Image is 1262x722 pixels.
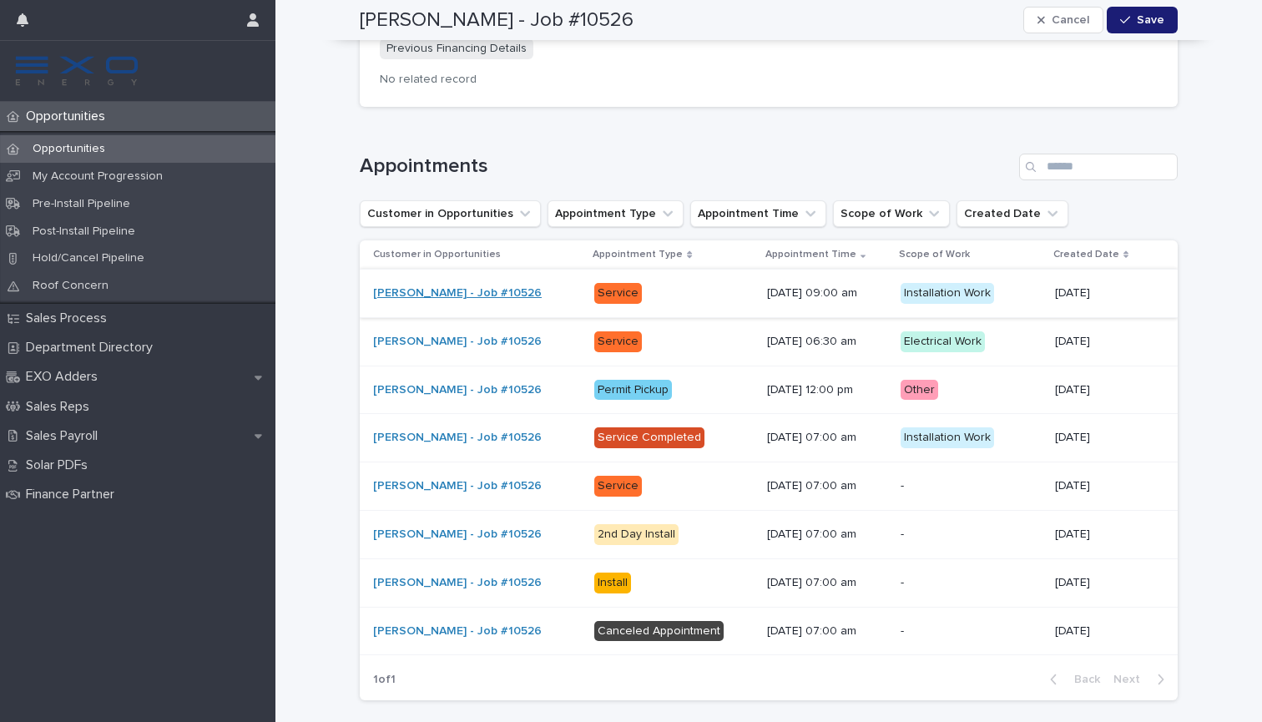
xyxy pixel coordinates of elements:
[19,109,119,124] p: Opportunities
[13,54,140,88] img: FKS5r6ZBThi8E5hshIGi
[901,576,1042,590] p: -
[901,528,1042,542] p: -
[360,366,1178,414] tr: [PERSON_NAME] - Job #10526 Permit Pickup[DATE] 12:00 pmOther[DATE]
[19,142,119,156] p: Opportunities
[594,621,724,642] div: Canceled Appointment
[19,428,111,444] p: Sales Payroll
[19,457,101,473] p: Solar PDFs
[1037,672,1107,687] button: Back
[901,427,994,448] div: Installation Work
[767,431,887,445] p: [DATE] 07:00 am
[1107,7,1178,33] button: Save
[360,558,1178,607] tr: [PERSON_NAME] - Job #10526 Install[DATE] 07:00 am-[DATE]
[594,476,642,497] div: Service
[360,8,634,33] h2: [PERSON_NAME] - Job #10526
[373,335,542,349] a: [PERSON_NAME] - Job #10526
[19,225,149,239] p: Post-Install Pipeline
[594,283,642,304] div: Service
[1055,335,1151,349] p: [DATE]
[1107,672,1178,687] button: Next
[899,245,970,264] p: Scope of Work
[19,311,120,326] p: Sales Process
[1137,14,1164,26] span: Save
[373,245,501,264] p: Customer in Opportunities
[767,528,887,542] p: [DATE] 07:00 am
[833,200,950,227] button: Scope of Work
[767,624,887,639] p: [DATE] 07:00 am
[901,283,994,304] div: Installation Work
[901,479,1042,493] p: -
[380,38,533,59] p: Previous Financing Details
[1055,431,1151,445] p: [DATE]
[360,200,541,227] button: Customer in Opportunities
[360,269,1178,317] tr: [PERSON_NAME] - Job #10526 Service[DATE] 09:00 amInstallation Work[DATE]
[360,154,1012,179] h1: Appointments
[1023,7,1103,33] button: Cancel
[1052,14,1089,26] span: Cancel
[19,279,122,293] p: Roof Concern
[1055,528,1151,542] p: [DATE]
[594,331,642,352] div: Service
[1053,245,1119,264] p: Created Date
[1064,674,1100,685] span: Back
[594,380,672,401] div: Permit Pickup
[373,624,542,639] a: [PERSON_NAME] - Job #10526
[767,335,887,349] p: [DATE] 06:30 am
[19,487,128,502] p: Finance Partner
[594,524,679,545] div: 2nd Day Install
[380,73,1158,87] p: No related record
[767,576,887,590] p: [DATE] 07:00 am
[19,369,111,385] p: EXO Adders
[1055,383,1151,397] p: [DATE]
[767,286,887,300] p: [DATE] 09:00 am
[373,383,542,397] a: [PERSON_NAME] - Job #10526
[767,383,887,397] p: [DATE] 12:00 pm
[957,200,1068,227] button: Created Date
[901,380,938,401] div: Other
[373,286,542,300] a: [PERSON_NAME] - Job #10526
[360,607,1178,655] tr: [PERSON_NAME] - Job #10526 Canceled Appointment[DATE] 07:00 am-[DATE]
[19,399,103,415] p: Sales Reps
[19,169,176,184] p: My Account Progression
[1055,576,1151,590] p: [DATE]
[767,479,887,493] p: [DATE] 07:00 am
[1055,624,1151,639] p: [DATE]
[765,245,856,264] p: Appointment Time
[548,200,684,227] button: Appointment Type
[1019,154,1178,180] input: Search
[594,427,704,448] div: Service Completed
[19,197,144,211] p: Pre-Install Pipeline
[19,251,158,265] p: Hold/Cancel Pipeline
[594,573,631,593] div: Install
[360,414,1178,462] tr: [PERSON_NAME] - Job #10526 Service Completed[DATE] 07:00 amInstallation Work[DATE]
[360,510,1178,558] tr: [PERSON_NAME] - Job #10526 2nd Day Install[DATE] 07:00 am-[DATE]
[593,245,683,264] p: Appointment Type
[373,528,542,542] a: [PERSON_NAME] - Job #10526
[19,340,166,356] p: Department Directory
[901,331,985,352] div: Electrical Work
[373,479,542,493] a: [PERSON_NAME] - Job #10526
[1055,286,1151,300] p: [DATE]
[373,576,542,590] a: [PERSON_NAME] - Job #10526
[360,317,1178,366] tr: [PERSON_NAME] - Job #10526 Service[DATE] 06:30 amElectrical Work[DATE]
[360,462,1178,511] tr: [PERSON_NAME] - Job #10526 Service[DATE] 07:00 am-[DATE]
[1113,674,1150,685] span: Next
[690,200,826,227] button: Appointment Time
[360,659,409,700] p: 1 of 1
[1055,479,1151,493] p: [DATE]
[373,431,542,445] a: [PERSON_NAME] - Job #10526
[901,624,1042,639] p: -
